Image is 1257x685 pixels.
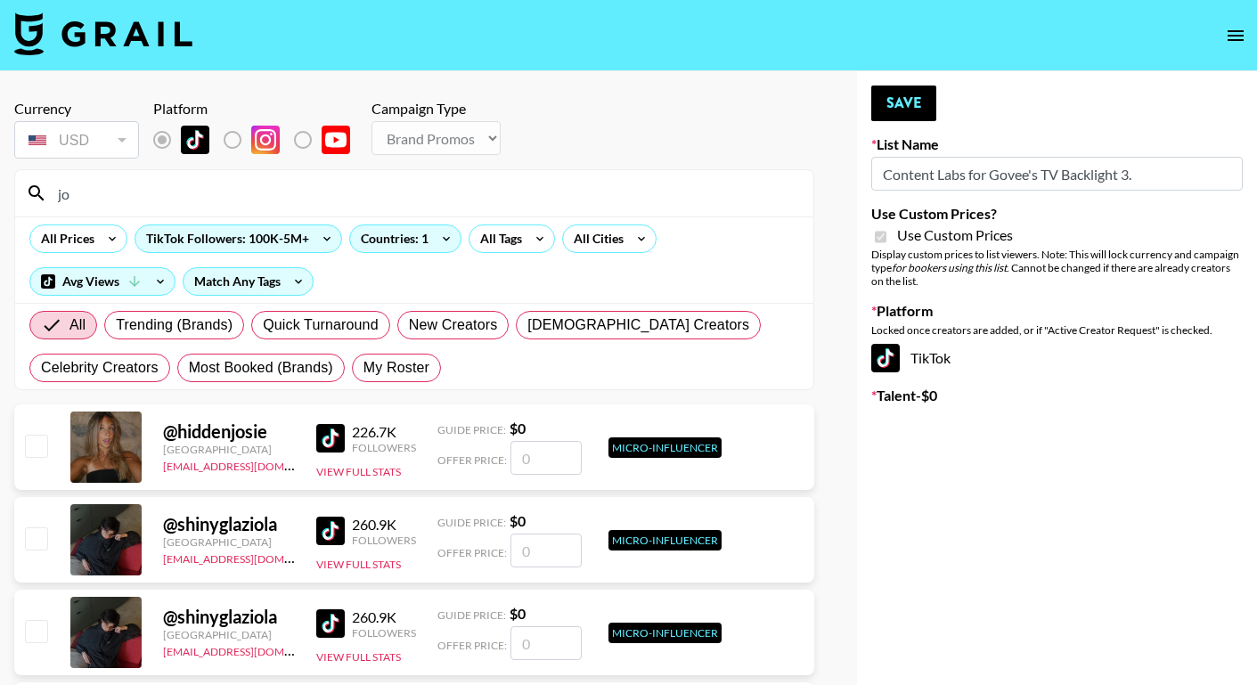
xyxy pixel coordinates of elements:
div: @ shinyglaziola [163,513,295,535]
span: [DEMOGRAPHIC_DATA] Creators [527,314,749,336]
div: Platform [153,100,364,118]
strong: $ 0 [510,605,526,622]
div: Followers [352,441,416,454]
span: All [69,314,86,336]
a: [EMAIL_ADDRESS][DOMAIN_NAME] [163,549,342,566]
span: Offer Price: [437,639,507,652]
span: Use Custom Prices [897,226,1013,244]
span: Offer Price: [437,546,507,559]
div: Currency is locked to USD [14,118,139,162]
div: [GEOGRAPHIC_DATA] [163,443,295,456]
strong: $ 0 [510,512,526,529]
label: List Name [871,135,1243,153]
input: 0 [510,534,582,567]
strong: $ 0 [510,420,526,436]
div: TikTok [871,344,1243,372]
input: 0 [510,626,582,660]
span: Guide Price: [437,608,506,622]
span: Offer Price: [437,453,507,467]
button: View Full Stats [316,558,401,571]
div: Locked once creators are added, or if "Active Creator Request" is checked. [871,323,1243,337]
img: TikTok [316,609,345,638]
div: USD [18,125,135,156]
input: Search by User Name [47,179,803,208]
em: for bookers using this list [892,261,1007,274]
div: Currency [14,100,139,118]
div: Followers [352,626,416,640]
div: All Prices [30,225,98,252]
input: 0 [510,441,582,475]
span: Guide Price: [437,423,506,436]
span: Quick Turnaround [263,314,379,336]
span: New Creators [409,314,498,336]
img: TikTok [316,517,345,545]
img: YouTube [322,126,350,154]
span: My Roster [363,357,429,379]
button: Save [871,86,936,121]
div: Micro-Influencer [608,437,722,458]
div: Followers [352,534,416,547]
span: Trending (Brands) [116,314,233,336]
div: Avg Views [30,268,175,295]
div: [GEOGRAPHIC_DATA] [163,628,295,641]
img: TikTok [181,126,209,154]
div: Match Any Tags [184,268,313,295]
div: All Cities [563,225,627,252]
div: TikTok Followers: 100K-5M+ [135,225,341,252]
div: 260.9K [352,516,416,534]
span: Celebrity Creators [41,357,159,379]
span: Guide Price: [437,516,506,529]
div: @ shinyglaziola [163,606,295,628]
button: View Full Stats [316,650,401,664]
div: [GEOGRAPHIC_DATA] [163,535,295,549]
label: Platform [871,302,1243,320]
div: @ hiddenjosie [163,420,295,443]
div: Micro-Influencer [608,530,722,550]
button: open drawer [1218,18,1253,53]
a: [EMAIL_ADDRESS][DOMAIN_NAME] [163,641,342,658]
div: Countries: 1 [350,225,461,252]
img: TikTok [871,344,900,372]
div: Display custom prices to list viewers. Note: This will lock currency and campaign type . Cannot b... [871,248,1243,288]
img: Instagram [251,126,280,154]
span: Most Booked (Brands) [189,357,333,379]
label: Use Custom Prices? [871,205,1243,223]
div: 260.9K [352,608,416,626]
div: Campaign Type [371,100,501,118]
img: Grail Talent [14,12,192,55]
a: [EMAIL_ADDRESS][DOMAIN_NAME] [163,456,342,473]
div: Micro-Influencer [608,623,722,643]
button: View Full Stats [316,465,401,478]
div: 226.7K [352,423,416,441]
div: All Tags [469,225,526,252]
img: TikTok [316,424,345,453]
div: List locked to TikTok. [153,121,364,159]
label: Talent - $ 0 [871,387,1243,404]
